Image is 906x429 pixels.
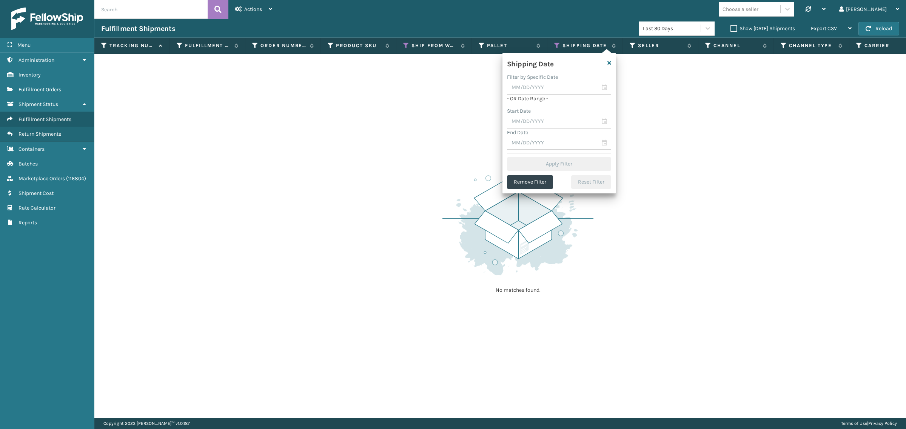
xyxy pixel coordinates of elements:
span: Actions [244,6,262,12]
h4: Shipping Date [507,57,554,69]
label: End Date [507,129,528,136]
span: Containers [18,146,45,152]
span: Return Shipments [18,131,61,137]
label: Shipping Date [562,42,608,49]
button: Reload [858,22,899,35]
span: Reports [18,219,37,226]
span: Shipment Status [18,101,58,107]
label: Pallet [487,42,533,49]
span: Menu [17,42,31,48]
p: Copyright 2023 [PERSON_NAME]™ v 1.0.187 [103,418,190,429]
span: ( 116804 ) [66,175,86,182]
label: Ship from warehouse [411,42,457,49]
label: Tracking Number [109,42,155,49]
label: Channel [713,42,759,49]
input: MM/DD/YYYY [507,136,611,150]
a: Privacy Policy [868,421,897,426]
label: Product SKU [336,42,382,49]
span: Export CSV [811,25,837,32]
a: Terms of Use [841,421,867,426]
span: Marketplace Orders [18,175,65,182]
label: Fulfillment Order Id [185,42,231,49]
button: Reset Filter [571,175,611,189]
label: Order Number [260,42,306,49]
span: Batches [18,161,38,167]
span: Administration [18,57,54,63]
h3: Fulfillment Shipments [101,24,175,33]
div: Last 30 Days [643,25,701,32]
label: Filter by Specific Date [507,74,558,80]
label: Channel Type [789,42,835,49]
button: Remove Filter [507,175,553,189]
span: Fulfillment Orders [18,86,61,93]
span: Inventory [18,72,41,78]
input: MM/DD/YYYY [507,115,611,129]
div: | [841,418,897,429]
input: MM/DD/YYYY [507,81,611,95]
label: Start Date [507,108,531,114]
div: - OR Date Range - [507,95,611,103]
label: Seller [638,42,684,49]
button: Apply Filter [507,157,611,171]
div: Choose a seller [723,5,758,13]
span: Fulfillment Shipments [18,116,71,123]
span: Shipment Cost [18,190,54,196]
label: Show [DATE] Shipments [730,25,795,32]
img: logo [11,8,83,30]
span: Rate Calculator [18,205,55,211]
